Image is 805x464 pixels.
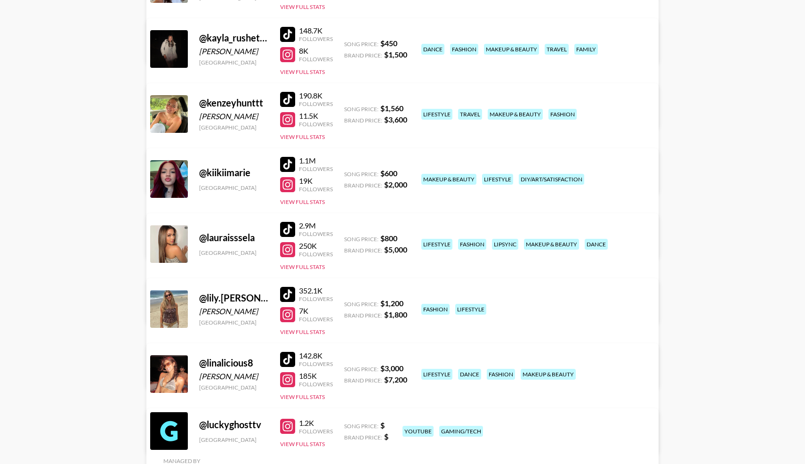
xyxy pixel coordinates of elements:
div: 1.1M [299,156,333,165]
div: lifestyle [482,174,513,185]
div: [GEOGRAPHIC_DATA] [199,124,269,131]
span: Song Price: [344,106,378,113]
div: lifestyle [421,109,452,120]
div: travel [545,44,569,55]
div: @ lauraisssela [199,232,269,244]
div: lifestyle [421,239,452,250]
button: View Full Stats [280,440,325,448]
div: [GEOGRAPHIC_DATA] [199,184,269,191]
div: Followers [299,428,333,435]
span: Song Price: [344,301,378,308]
div: @ kiikiimarie [199,167,269,179]
div: Followers [299,316,333,323]
strong: $ 800 [380,234,397,243]
div: 352.1K [299,286,333,295]
div: @ linalicious8 [199,357,269,369]
div: [PERSON_NAME] [199,112,269,121]
div: makeup & beauty [421,174,476,185]
strong: $ 600 [380,169,397,178]
div: family [574,44,598,55]
span: Brand Price: [344,434,382,441]
strong: $ 1,200 [380,299,403,308]
div: [PERSON_NAME] [199,307,269,316]
div: 8K [299,46,333,56]
div: Followers [299,56,333,63]
div: Followers [299,230,333,237]
strong: $ [384,432,388,441]
div: @ luckyghosttv [199,419,269,431]
div: 19K [299,176,333,186]
div: youtube [402,426,434,437]
div: [GEOGRAPHIC_DATA] [199,436,269,443]
div: @ kayla_rushetsky [199,32,269,44]
div: travel [458,109,482,120]
div: lifestyle [455,304,486,315]
strong: $ 1,800 [384,310,407,319]
strong: $ 2,000 [384,180,407,189]
div: gaming/tech [439,426,483,437]
div: Followers [299,360,333,367]
div: 142.8K [299,351,333,360]
div: [GEOGRAPHIC_DATA] [199,384,269,391]
div: [GEOGRAPHIC_DATA] [199,319,269,326]
button: View Full Stats [280,328,325,335]
span: Brand Price: [344,52,382,59]
div: makeup & beauty [521,369,576,380]
div: @ kenzeyhunttt [199,97,269,109]
div: 148.7K [299,26,333,35]
div: Followers [299,381,333,388]
strong: $ 3,600 [384,115,407,124]
div: makeup & beauty [484,44,539,55]
span: Brand Price: [344,182,382,189]
div: Followers [299,100,333,107]
div: 185K [299,371,333,381]
div: lifestyle [421,369,452,380]
div: 1.2K [299,418,333,428]
strong: $ 3,000 [380,364,403,373]
div: Followers [299,186,333,193]
div: fashion [450,44,478,55]
span: Brand Price: [344,312,382,319]
div: lipsync [492,239,518,250]
div: fashion [548,109,577,120]
span: Song Price: [344,171,378,178]
div: @ lily.[PERSON_NAME] [199,292,269,304]
div: makeup & beauty [488,109,543,120]
button: View Full Stats [280,3,325,10]
div: Followers [299,251,333,258]
button: View Full Stats [280,133,325,140]
strong: $ 5,000 [384,245,407,254]
div: Followers [299,121,333,128]
div: Followers [299,35,333,42]
div: fashion [421,304,450,315]
div: [PERSON_NAME] [199,47,269,56]
div: [GEOGRAPHIC_DATA] [199,59,269,66]
strong: $ 450 [380,39,397,48]
strong: $ 1,560 [380,104,403,113]
div: dance [585,239,608,250]
span: Brand Price: [344,377,382,384]
span: Song Price: [344,423,378,430]
div: [GEOGRAPHIC_DATA] [199,249,269,256]
div: 190.8K [299,91,333,100]
div: Followers [299,295,333,302]
div: fashion [458,239,486,250]
span: Song Price: [344,236,378,243]
strong: $ 7,200 [384,375,407,384]
div: 11.5K [299,111,333,121]
button: View Full Stats [280,393,325,400]
div: 250K [299,241,333,251]
div: [PERSON_NAME] [199,372,269,381]
div: dance [458,369,481,380]
div: fashion [487,369,515,380]
strong: $ [380,421,385,430]
span: Brand Price: [344,247,382,254]
div: makeup & beauty [524,239,579,250]
button: View Full Stats [280,68,325,75]
button: View Full Stats [280,263,325,270]
span: Brand Price: [344,117,382,124]
span: Song Price: [344,366,378,373]
div: Followers [299,165,333,172]
span: Song Price: [344,41,378,48]
div: 2.9M [299,221,333,230]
